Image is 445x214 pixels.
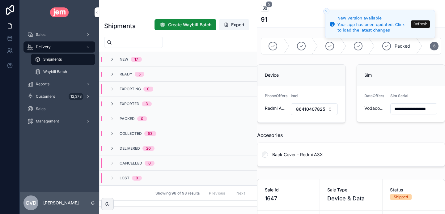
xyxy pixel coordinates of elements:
[323,8,329,14] button: Close toast
[69,93,83,100] div: 12,378
[155,19,216,30] button: Create Waybill Batch
[31,54,95,65] a: Shipments
[148,131,153,136] div: 53
[36,106,45,111] span: Sales
[390,93,408,98] span: Sim Serial
[327,194,375,203] span: Device & Data
[168,22,211,28] span: Create Waybill Batch
[136,176,138,181] div: 0
[120,131,142,136] span: Collected
[120,101,139,106] span: Exported
[261,5,269,13] button: 5
[120,116,135,121] span: Packed
[265,93,287,98] span: PhoneOffers
[120,57,128,62] span: New
[36,119,59,124] span: Management
[120,146,140,151] span: Delivered
[272,152,323,158] span: Back Cover - Redmi A3X
[266,1,272,7] span: 5
[31,66,95,77] a: Waybill Batch
[23,103,95,114] a: Sales
[265,187,312,193] span: Sale Id
[23,79,95,90] a: Reports
[390,187,437,193] span: Status
[364,72,372,78] span: Sim
[296,106,325,112] span: 864104078250383
[43,69,67,74] span: Waybill Batch
[265,194,312,203] span: 1647
[36,82,49,87] span: Reports
[36,32,45,37] span: Sales
[43,200,79,206] p: [PERSON_NAME]
[147,87,150,92] div: 0
[364,93,384,98] span: DataOffers
[120,176,129,181] span: Lost
[36,45,51,49] span: Delivery
[23,116,95,127] a: Management
[327,187,375,193] span: Sale Type
[394,194,408,200] div: Shipped
[26,199,36,207] span: Cvd
[411,20,430,28] button: Refresh
[257,131,283,139] span: Accesories
[23,29,95,40] a: Sales
[291,93,298,98] span: Imei
[134,57,138,62] div: 17
[265,72,279,78] span: Device
[36,94,55,99] span: Customers
[291,103,338,115] button: Select Button
[261,15,267,24] h1: 91
[146,101,148,106] div: 3
[337,15,409,21] div: New version available
[155,191,200,196] span: Showing 98 of 98 results
[337,22,409,33] div: Your app has been updated. Click to load the latest changes
[120,161,142,166] span: Cancelled
[395,43,410,49] span: Packed
[120,72,132,77] span: Ready
[50,7,69,17] img: App logo
[148,161,151,166] div: 0
[141,116,143,121] div: 0
[20,25,99,135] div: scrollable content
[146,146,151,151] div: 20
[433,44,435,49] span: 6
[23,91,95,102] a: Customers12,378
[43,57,62,62] span: Shipments
[219,19,249,30] button: Export
[23,41,95,53] a: Delivery
[265,105,286,111] span: Redmi A3x
[120,87,141,92] span: Exporting
[364,105,385,111] span: Vodacom 5Gb
[138,72,141,77] div: 5
[104,22,136,30] h1: Shipments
